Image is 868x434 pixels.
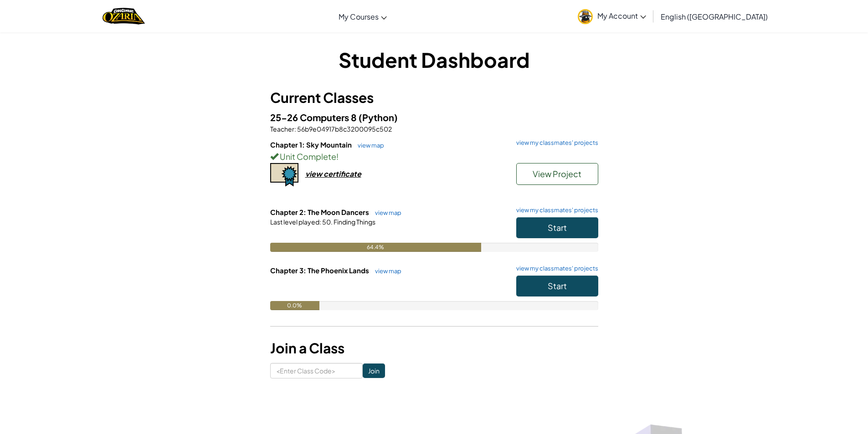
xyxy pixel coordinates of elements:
span: View Project [533,168,581,179]
a: view my classmates' projects [512,266,598,271]
span: Finding Things [333,218,375,226]
a: view map [370,267,401,275]
h3: Join a Class [270,338,598,358]
a: view my classmates' projects [512,207,598,213]
a: My Courses [334,4,391,29]
span: Chapter 3: The Phoenix Lands [270,266,370,275]
img: avatar [578,9,593,24]
span: English ([GEOGRAPHIC_DATA]) [661,12,768,21]
button: View Project [516,163,598,185]
span: Last level played [270,218,319,226]
a: view map [353,142,384,149]
div: 64.4% [270,243,482,252]
span: Teacher [270,125,294,133]
a: Ozaria by CodeCombat logo [103,7,145,26]
h1: Student Dashboard [270,46,598,74]
img: Home [103,7,145,26]
a: view map [370,209,401,216]
span: My Courses [339,12,379,21]
a: view my classmates' projects [512,140,598,146]
a: My Account [573,2,651,31]
span: : [294,125,296,133]
span: 25-26 Computers 8 [270,112,359,123]
span: Start [548,281,567,291]
button: Start [516,217,598,238]
div: view certificate [305,169,361,179]
span: Chapter 1: Sky Mountain [270,140,353,149]
span: : [319,218,321,226]
img: certificate-icon.png [270,163,298,187]
h3: Current Classes [270,87,598,108]
span: My Account [597,11,646,20]
span: ! [336,151,339,162]
span: Start [548,222,567,233]
span: 50. [321,218,333,226]
a: English ([GEOGRAPHIC_DATA]) [656,4,772,29]
span: (Python) [359,112,398,123]
div: 0.0% [270,301,319,310]
input: Join [363,363,385,378]
input: <Enter Class Code> [270,363,363,378]
span: Chapter 2: The Moon Dancers [270,208,370,216]
a: view certificate [270,169,361,179]
span: 56b9e04917b8c3200095c502 [296,125,392,133]
button: Start [516,276,598,296]
span: Unit Complete [278,151,336,162]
